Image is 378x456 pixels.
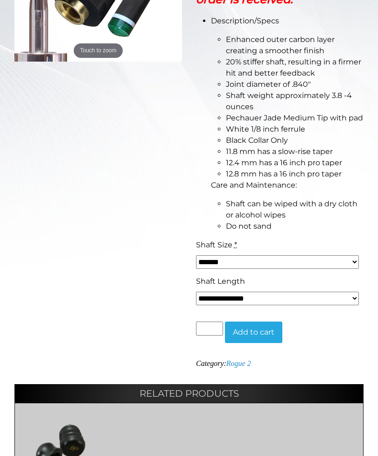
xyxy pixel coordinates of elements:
span: Care and Maintenance: [211,181,297,189]
span: Shaft can be wiped with a dry cloth or alcohol wipes [226,199,357,219]
span: Black Collar Only [226,136,288,145]
a: Rogue 2 [226,359,251,367]
span: 11.8 mm has a slow-rise taper [226,147,333,156]
span: Pechauer Jade Medium Tip with pad [226,113,363,122]
input: Product quantity [196,322,223,336]
abbr: required [234,240,237,249]
span: Shaft Size [196,240,232,249]
span: Joint diameter of .840″ [226,80,311,89]
span: 20% stiffer shaft, resulting in a firmer hit and better feedback [226,57,361,77]
span: Shaft Length [196,277,245,286]
span: Category: [196,359,251,367]
span: Do not sand [226,222,272,231]
span: Description/Specs [211,16,279,25]
span: 12.4 mm has a 16 inch pro taper [226,158,342,167]
span: White 1/8 inch ferrule [226,125,305,133]
h2: Related products [14,384,364,403]
span: Enhanced outer carbon layer creating a smoother finish [226,35,335,55]
span: 12.8 mm has a 16 inch pro taper [226,169,342,178]
span: Shaft weight approximately 3.8 -4 ounces [226,91,352,111]
button: Add to cart [225,322,282,343]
